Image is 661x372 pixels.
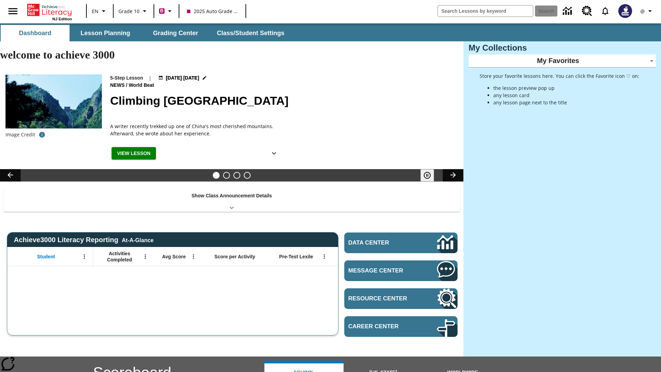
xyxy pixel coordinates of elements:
[493,99,639,106] li: any lesson page next to the title
[420,169,434,182] button: Pause
[149,74,151,82] span: |
[233,172,240,179] button: Slide 3 Pre-release lesson
[596,2,614,20] a: Notifications
[348,295,416,302] span: Resource Center
[112,147,156,160] button: View Lesson
[244,172,251,179] button: Slide 4 Career Lesson
[211,25,290,41] button: Class/Student Settings
[140,251,150,262] button: Open Menu
[267,147,281,160] button: Show Details
[126,82,127,88] span: /
[469,54,656,68] div: My Favorites
[116,5,151,17] button: Grade: Grade 10, Select a grade
[89,5,111,17] button: Language: EN, Select a language
[636,5,658,17] button: Profile/Settings
[110,92,455,110] h2: Climbing Mount Tai
[160,7,164,15] span: B
[162,254,186,260] span: Avg Score
[493,84,639,92] li: the lesson preview pop up
[166,74,199,82] span: [DATE] [DATE]
[122,236,154,244] div: At-A-Glance
[614,2,636,20] button: Select a new avatar
[344,260,458,281] a: Message Center
[14,236,154,244] span: Achieve3000 Literacy Reporting
[493,92,639,99] li: any lesson card
[92,8,98,15] span: EN
[71,25,140,41] button: Lesson Planning
[3,1,23,21] button: Open side menu
[344,288,458,309] a: Resource Center, Will open in new tab
[214,254,255,260] span: Score per Activity
[37,254,55,260] span: Student
[213,172,220,179] button: Slide 1 Climbing Mount Tai
[480,72,639,80] p: Store your favorite lessons here. You can click the Favorite icon ♡ on:
[110,82,126,89] span: News
[118,8,139,15] span: Grade 10
[188,251,199,262] button: Open Menu
[79,251,90,262] button: Open Menu
[110,74,143,82] p: 5-Step Lesson
[27,3,72,17] a: Home
[110,123,282,137] div: A writer recently trekked up one of China's most cherished mountains. Afterward, she wrote about ...
[469,43,656,53] h3: My Collections
[279,254,313,260] span: Pre-Test Lexile
[348,267,416,274] span: Message Center
[319,251,329,262] button: Open Menu
[420,169,441,182] div: Pause
[6,74,102,129] img: 6000 stone steps to climb Mount Tai in Chinese countryside
[1,25,70,41] button: Dashboard
[223,172,230,179] button: Slide 2 Defining Our Government's Purpose
[129,82,156,89] span: World Beat
[35,128,49,141] button: Credit for photo and all related images: Public Domain/Charlie Fong
[141,25,210,41] button: Grading Center
[27,2,72,21] div: Home
[344,316,458,337] a: Career Center
[348,323,416,330] span: Career Center
[640,8,645,15] span: @
[438,6,533,17] input: search field
[6,131,35,138] p: Image Credit
[344,232,458,253] a: Data Center
[156,5,177,17] button: Boost Class color is violet red. Change class color
[191,192,272,199] p: Show Class Announcement Details
[97,250,142,263] span: Activities Completed
[559,2,578,21] a: Data Center
[157,74,208,82] button: Jul 22 - Jun 30 Choose Dates
[618,4,632,18] img: Avatar
[52,17,72,21] span: NJ Edition
[443,169,463,182] button: Lesson carousel, Next
[3,188,460,212] div: Show Class Announcement Details
[348,239,413,246] span: Data Center
[578,2,596,20] a: Resource Center, Will open in new tab
[187,8,238,15] span: 2025 Auto Grade 10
